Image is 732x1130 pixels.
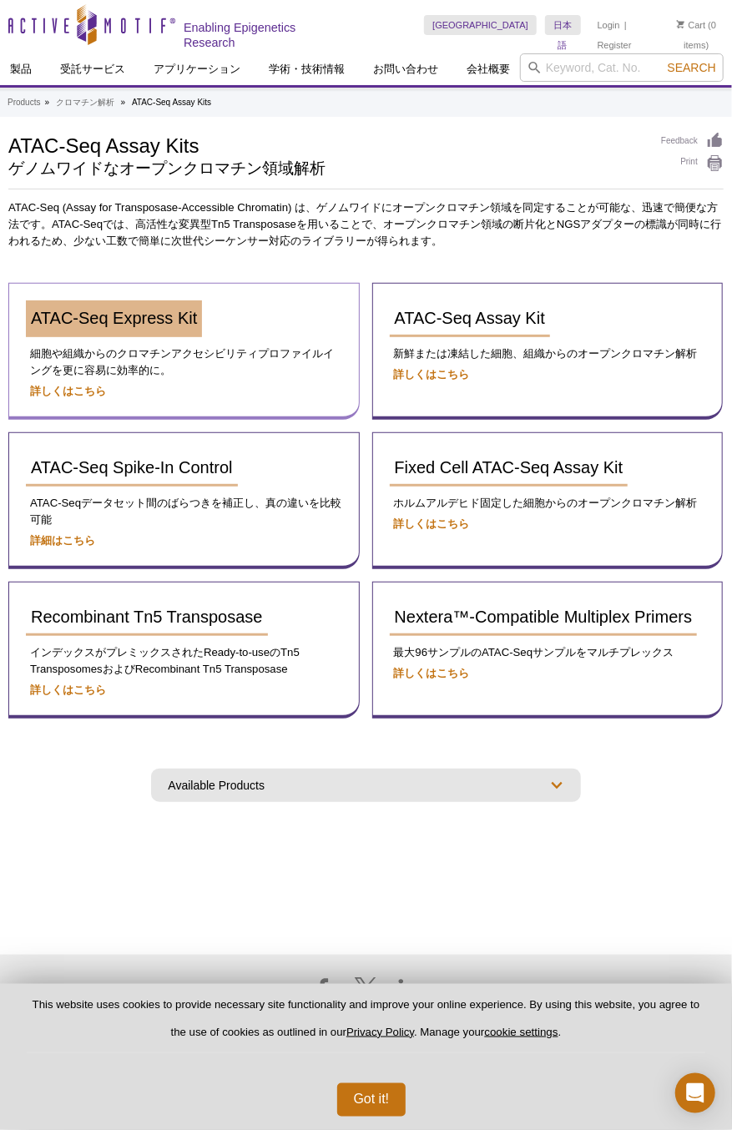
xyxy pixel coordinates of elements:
[31,309,197,327] span: ATAC-Seq Express Kit
[26,300,202,337] a: ATAC-Seq Express Kit
[26,644,342,678] p: インデックスがプレミックスされたReady-to-useのTn5 TransposomesおよびRecombinant Tn5 Transposase
[144,53,250,85] a: アプリケーション
[184,20,317,50] h2: Enabling Epigenetics Research
[669,15,724,55] li: (0 items)
[26,495,342,528] p: ATAC-Seqデータセット間のばらつきを補正し、真の違いを比較可能
[132,98,211,107] li: ATAC-Seq Assay Kits
[598,19,620,31] a: Login
[27,997,705,1053] p: This website uses cookies to provide necessary site functionality and improve your online experie...
[390,644,706,661] p: 最大96サンプルのATAC-Seqサンプルをマルチプレックス
[395,458,623,477] span: Fixed Cell ATAC-Seq Assay Kit
[44,98,49,107] li: »
[677,19,706,31] a: Cart
[545,15,581,35] a: 日本語
[390,346,706,362] p: 新鮮または凍結した細胞、組織からのオープンクロマチン解析
[30,534,95,547] a: 詳細はこちら
[31,608,263,626] span: Recombinant Tn5 Transposase
[259,53,355,85] a: 学術・技術情報
[661,132,724,150] a: Feedback
[121,98,126,107] li: »
[337,1083,406,1117] button: Got it!
[675,1073,715,1113] div: Open Intercom Messenger
[56,95,114,110] a: クロマチン解析
[677,20,684,28] img: Your Cart
[668,61,716,74] span: Search
[484,1026,558,1038] button: cookie settings
[424,15,537,35] a: [GEOGRAPHIC_DATA]
[8,199,724,250] p: ATAC-Seq (Assay for Transposase-Accessible Chromatin) は、ゲノムワイドにオープンクロマチン領域を同定することが可能な、迅速で簡便な方法です。...
[390,300,550,337] a: ATAC-Seq Assay Kit
[8,161,644,176] h2: ゲノムワイドなオープンクロマチン領域解析
[31,458,233,477] span: ATAC-Seq Spike-In Control
[30,385,106,397] a: 詳しくはこちら
[663,60,721,75] button: Search
[26,599,268,636] a: Recombinant Tn5 Transposase
[390,599,698,636] a: Nextera™-Compatible Multiplex Primers
[346,1026,414,1038] a: Privacy Policy
[363,53,448,85] a: お問い合わせ
[26,450,238,487] a: ATAC-Seq Spike-In Control
[624,15,627,35] li: |
[520,53,724,82] input: Keyword, Cat. No.
[8,95,40,110] a: Products
[390,495,706,512] p: ホルムアルデヒド固定した細胞からのオープンクロマチン解析
[8,132,644,157] h1: ATAC-Seq Assay Kits
[50,53,135,85] a: 受託サービス
[394,517,470,530] a: 詳しくはこちら
[30,684,106,696] a: 詳しくはこちら
[661,154,724,173] a: Print
[457,53,520,85] a: 会社概要
[26,346,342,379] p: 細胞や組織からのクロマチンアクセシビリティプロファイルイングを更に容易に効率的に。
[394,368,470,381] a: 詳しくはこちら
[395,608,693,626] span: Nextera™-Compatible Multiplex Primers
[394,667,470,679] a: 詳しくはこちら
[395,309,545,327] span: ATAC-Seq Assay Kit
[390,450,629,487] a: Fixed Cell ATAC-Seq Assay Kit
[598,39,632,51] a: Register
